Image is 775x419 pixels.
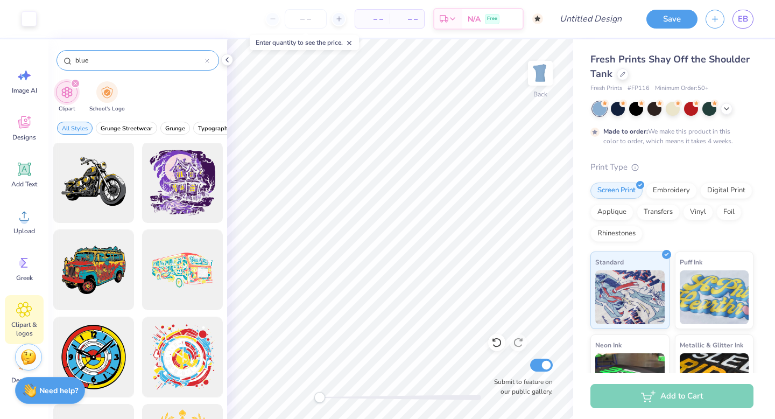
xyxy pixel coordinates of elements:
[680,353,749,407] img: Metallic & Glitter Ink
[89,105,125,113] span: School's Logo
[590,204,633,220] div: Applique
[57,122,93,135] button: filter button
[6,320,42,338] span: Clipart & logos
[285,9,327,29] input: – –
[59,105,75,113] span: Clipart
[56,81,77,113] div: filter for Clipart
[39,386,78,396] strong: Need help?
[488,377,553,396] label: Submit to feature on our public gallery.
[11,180,37,188] span: Add Text
[595,270,665,324] img: Standard
[12,86,37,95] span: Image AI
[683,204,713,220] div: Vinyl
[680,256,702,268] span: Puff Ink
[89,81,125,113] div: filter for School's Logo
[732,10,753,29] a: EB
[738,13,748,25] span: EB
[101,124,152,132] span: Grunge Streetwear
[468,13,481,25] span: N/A
[396,13,418,25] span: – –
[603,127,736,146] div: We make this product in this color to order, which means it takes 4 weeks.
[700,183,752,199] div: Digital Print
[193,122,236,135] button: filter button
[637,204,680,220] div: Transfers
[530,62,551,84] img: Back
[595,353,665,407] img: Neon Ink
[250,35,359,50] div: Enter quantity to see the price.
[74,55,205,66] input: Try "Stars"
[13,227,35,235] span: Upload
[590,183,643,199] div: Screen Print
[16,274,33,282] span: Greek
[487,15,497,23] span: Free
[314,392,325,403] div: Accessibility label
[160,122,190,135] button: filter button
[551,8,630,30] input: Untitled Design
[11,376,37,385] span: Decorate
[165,124,185,132] span: Grunge
[716,204,742,220] div: Foil
[595,339,622,351] span: Neon Ink
[628,84,650,93] span: # FP116
[646,10,697,29] button: Save
[362,13,383,25] span: – –
[96,122,157,135] button: filter button
[61,86,73,99] img: Clipart Image
[198,124,231,132] span: Typography
[533,89,547,99] div: Back
[680,339,743,351] span: Metallic & Glitter Ink
[62,124,88,132] span: All Styles
[56,81,77,113] button: filter button
[646,183,697,199] div: Embroidery
[12,133,36,142] span: Designs
[680,270,749,324] img: Puff Ink
[603,127,648,136] strong: Made to order:
[89,81,125,113] button: filter button
[595,256,624,268] span: Standard
[590,226,643,242] div: Rhinestones
[590,84,622,93] span: Fresh Prints
[590,161,753,173] div: Print Type
[101,86,113,99] img: School's Logo Image
[590,53,750,80] span: Fresh Prints Shay Off the Shoulder Tank
[655,84,709,93] span: Minimum Order: 50 +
